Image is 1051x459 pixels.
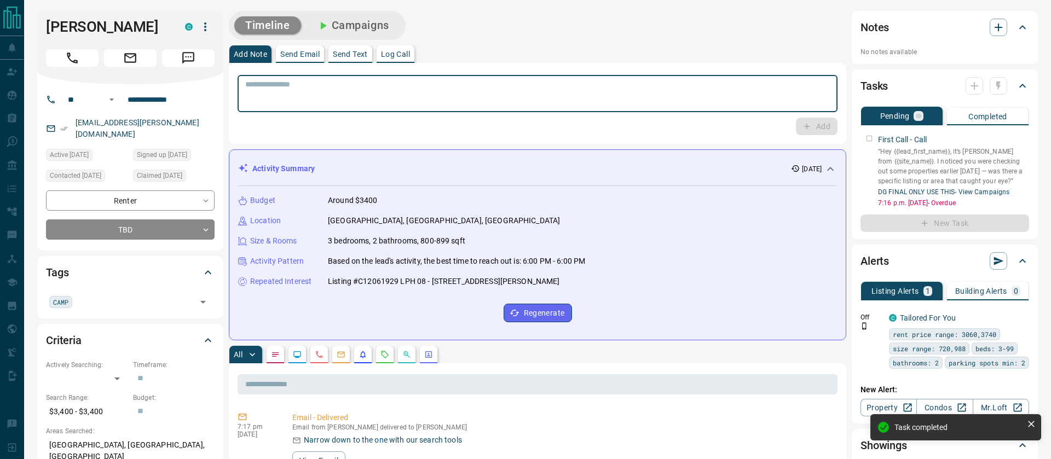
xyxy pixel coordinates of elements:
div: Criteria [46,327,215,353]
p: All [234,351,242,358]
svg: Lead Browsing Activity [293,350,302,359]
p: Activity Summary [252,163,315,175]
button: Campaigns [305,16,400,34]
p: 7:16 p.m. [DATE] - Overdue [878,198,1029,208]
a: [EMAIL_ADDRESS][PERSON_NAME][DOMAIN_NAME] [76,118,199,138]
div: condos.ca [889,314,897,322]
div: Tue Aug 05 2025 [46,170,128,185]
svg: Listing Alerts [359,350,367,359]
h2: Notes [861,19,889,36]
p: Actively Searching: [46,360,128,370]
h2: Tasks [861,77,888,95]
p: Listing #C12061929 LPH 08 - [STREET_ADDRESS][PERSON_NAME] [328,276,560,287]
div: Task completed [894,423,1023,432]
p: First Call - Call [878,134,927,146]
p: Narrow down to the one with our search tools [304,434,462,446]
p: 3 bedrooms, 2 bathrooms, 800-899 sqft [328,235,465,247]
h2: Alerts [861,252,889,270]
span: parking spots min: 2 [949,357,1025,368]
svg: Requests [380,350,389,359]
p: 1 [926,287,930,295]
p: [GEOGRAPHIC_DATA], [GEOGRAPHIC_DATA], [GEOGRAPHIC_DATA] [328,215,560,226]
h2: Criteria [46,332,82,349]
p: Timeframe: [133,360,215,370]
a: DG FINAL ONLY USE THIS- View Campaigns [878,188,1009,196]
svg: Email Verified [60,125,68,132]
button: Regenerate [504,304,572,322]
span: beds: 3-99 [975,343,1014,354]
div: Tasks [861,73,1029,99]
p: Send Text [333,50,368,58]
span: Email [104,49,157,67]
svg: Notes [271,350,280,359]
span: Message [162,49,215,67]
span: Contacted [DATE] [50,170,101,181]
p: Add Note [234,50,267,58]
svg: Emails [337,350,345,359]
svg: Opportunities [402,350,411,359]
p: Size & Rooms [250,235,297,247]
p: Repeated Interest [250,276,311,287]
button: Open [195,294,211,310]
p: “Hey {{lead_first_name}}, it’s [PERSON_NAME] from {{site_name}}. I noticed you were checking out ... [878,147,1029,186]
h2: Tags [46,264,68,281]
p: 7:17 pm [238,423,276,431]
svg: Agent Actions [424,350,433,359]
a: Property [861,399,917,416]
svg: Push Notification Only [861,322,868,330]
div: Activity Summary[DATE] [238,159,837,179]
div: condos.ca [185,23,193,31]
a: Tailored For You [900,313,956,322]
span: Active [DATE] [50,149,89,160]
div: Showings [861,432,1029,458]
p: Completed [968,113,1007,120]
svg: Calls [315,350,324,359]
div: Tue Aug 05 2025 [133,170,215,185]
p: Log Call [381,50,410,58]
div: Notes [861,14,1029,40]
a: Condos [916,399,973,416]
p: Building Alerts [955,287,1007,295]
p: Location [250,215,281,226]
button: Timeline [234,16,301,34]
span: rent price range: 3060,3740 [893,329,996,340]
span: size range: 720,988 [893,343,966,354]
p: 0 [1014,287,1018,295]
p: Search Range: [46,393,128,403]
p: Email - Delivered [292,412,833,423]
div: Tue Aug 05 2025 [133,149,215,164]
p: Activity Pattern [250,255,304,267]
div: Tags [46,259,215,286]
p: Off [861,312,882,322]
p: Based on the lead's activity, the best time to reach out is: 6:00 PM - 6:00 PM [328,255,585,267]
p: Send Email [280,50,320,58]
p: Budget [250,195,275,206]
p: Email from [PERSON_NAME] delivered to [PERSON_NAME] [292,423,833,431]
div: Tue Aug 05 2025 [46,149,128,164]
span: Claimed [DATE] [137,170,182,181]
h1: [PERSON_NAME] [46,18,169,36]
a: Mr.Loft [973,399,1029,416]
div: Alerts [861,248,1029,274]
div: TBD [46,219,215,240]
div: Renter [46,190,215,211]
button: Open [105,93,118,106]
p: $3,400 - $3,400 [46,403,128,421]
p: New Alert: [861,384,1029,396]
p: [DATE] [238,431,276,438]
span: bathrooms: 2 [893,357,939,368]
p: Pending [880,112,910,120]
p: Areas Searched: [46,426,215,436]
p: No notes available [861,47,1029,57]
span: CAMP [53,297,68,307]
span: Signed up [DATE] [137,149,187,160]
p: [DATE] [802,164,822,174]
h2: Showings [861,437,907,454]
p: Around $3400 [328,195,378,206]
p: Listing Alerts [871,287,919,295]
p: Budget: [133,393,215,403]
span: Call [46,49,99,67]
